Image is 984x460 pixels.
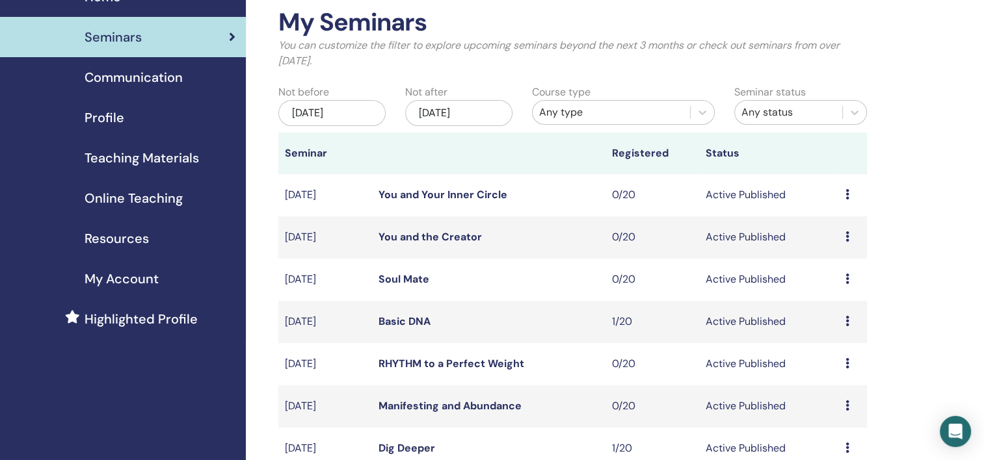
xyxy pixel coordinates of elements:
div: [DATE] [405,100,512,126]
span: Online Teaching [85,188,183,208]
p: You can customize the filter to explore upcoming seminars beyond the next 3 months or check out s... [278,38,867,69]
td: Active Published [698,216,838,259]
a: Dig Deeper [379,441,435,455]
span: My Account [85,269,159,288]
div: Any status [741,105,836,120]
td: 0/20 [605,216,699,259]
td: Active Published [698,301,838,343]
td: 0/20 [605,343,699,385]
td: 0/20 [605,259,699,301]
td: Active Published [698,259,838,301]
a: You and Your Inner Circle [379,188,507,201]
td: Active Published [698,174,838,216]
td: [DATE] [278,343,372,385]
div: Open Intercom Messenger [940,416,971,447]
span: Profile [85,108,124,127]
a: Basic DNA [379,314,431,328]
th: Registered [605,133,699,174]
a: Soul Mate [379,272,429,286]
th: Seminar [278,133,372,174]
label: Seminar status [734,84,806,100]
span: Teaching Materials [85,148,199,168]
td: [DATE] [278,385,372,428]
td: Active Published [698,385,838,428]
h2: My Seminars [278,8,867,38]
td: 0/20 [605,385,699,428]
div: Any type [539,105,684,120]
td: Active Published [698,343,838,385]
td: 0/20 [605,174,699,216]
td: [DATE] [278,174,372,216]
a: Manifesting and Abundance [379,399,522,413]
label: Not after [405,84,447,100]
a: You and the Creator [379,230,482,244]
a: RHYTHM to a Perfect Weight [379,357,524,370]
td: [DATE] [278,259,372,301]
label: Not before [278,84,329,100]
td: [DATE] [278,301,372,343]
td: [DATE] [278,216,372,259]
div: [DATE] [278,100,386,126]
span: Seminars [85,27,142,47]
span: Resources [85,229,149,248]
th: Status [698,133,838,174]
span: Highlighted Profile [85,309,198,329]
label: Course type [532,84,591,100]
td: 1/20 [605,301,699,343]
span: Communication [85,68,183,87]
